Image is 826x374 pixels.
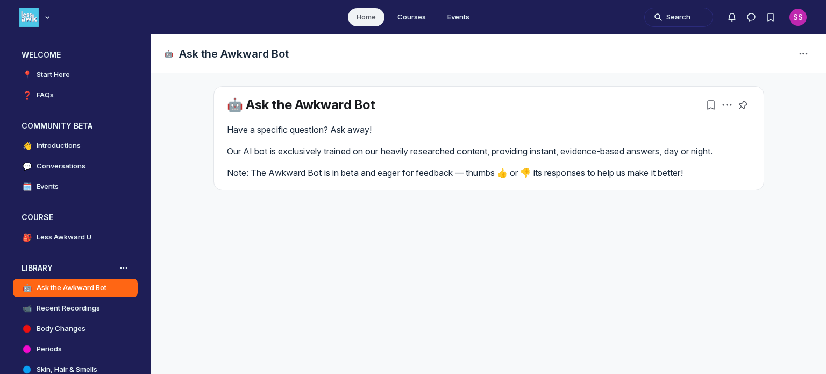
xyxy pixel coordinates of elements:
button: LIBRARYCollapse space [13,259,138,277]
span: 💬 [22,161,32,172]
span: 👋 [22,140,32,151]
button: Post actions [720,97,735,112]
h1: Ask the Awkward Bot [179,46,289,61]
button: COURSECollapse space [13,209,138,226]
h3: LIBRARY [22,263,53,273]
button: COMMUNITY BETACollapse space [13,117,138,135]
span: ❓ [22,90,32,101]
span: 📹 [22,303,32,314]
a: 👋Introductions [13,137,138,155]
h4: Ask the Awkward Bot [37,283,106,293]
a: 🤖Ask the Awkward Bot [13,279,138,297]
h4: Start Here [37,69,70,80]
main: Main Content [151,73,826,216]
button: Bookmarks [761,8,780,27]
a: Courses [389,8,435,26]
a: Events [439,8,478,26]
a: Home [348,8,384,26]
a: 💬Conversations [13,157,138,175]
h4: Events [37,181,59,192]
a: Body Changes [13,320,138,338]
p: Note: The Awkward Bot is in beta and eager for feedback — thumbs 👍 or 👎 its responses to help us ... [227,166,751,179]
button: Search [644,8,713,27]
h3: WELCOME [22,50,61,60]
img: Less Awkward Hub logo [19,8,39,27]
a: 🎒Less Awkward U [13,228,138,246]
h3: COMMUNITY BETA [22,121,92,131]
p: Our AI bot is exclusively trained on our heavily researched content, providing instant, evidence-... [227,145,751,158]
a: 📹Recent Recordings [13,299,138,317]
a: ❓FAQs [13,86,138,104]
svg: Space settings [797,47,810,60]
button: Direct messages [742,8,761,27]
p: Have a specific question? Ask away! [227,123,751,136]
span: 🤖 [164,48,175,59]
h4: Introductions [37,140,81,151]
button: Bookmarks [703,97,718,112]
header: Page Header [151,34,826,73]
a: 📍Start Here [13,66,138,84]
h4: Less Awkward U [37,232,91,243]
button: User menu options [789,9,807,26]
span: 🗓️ [22,181,32,192]
h4: Body Changes [37,323,86,334]
button: Space settings [794,44,813,63]
div: SS [789,9,807,26]
button: Less Awkward Hub logo [19,6,53,28]
a: 🗓️Events [13,178,138,196]
a: Periods [13,340,138,358]
h3: COURSE [22,212,53,223]
button: View space group options [118,263,129,273]
span: 📍 [22,69,32,80]
a: 🤖 Ask the Awkward Bot [227,97,375,112]
h4: Conversations [37,161,86,172]
span: 🎒 [22,232,32,243]
h4: Recent Recordings [37,303,100,314]
h4: Periods [37,344,62,355]
button: Notifications [722,8,742,27]
h4: FAQs [37,90,54,101]
button: WELCOMECollapse space [13,46,138,63]
span: 🤖 [22,283,32,293]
